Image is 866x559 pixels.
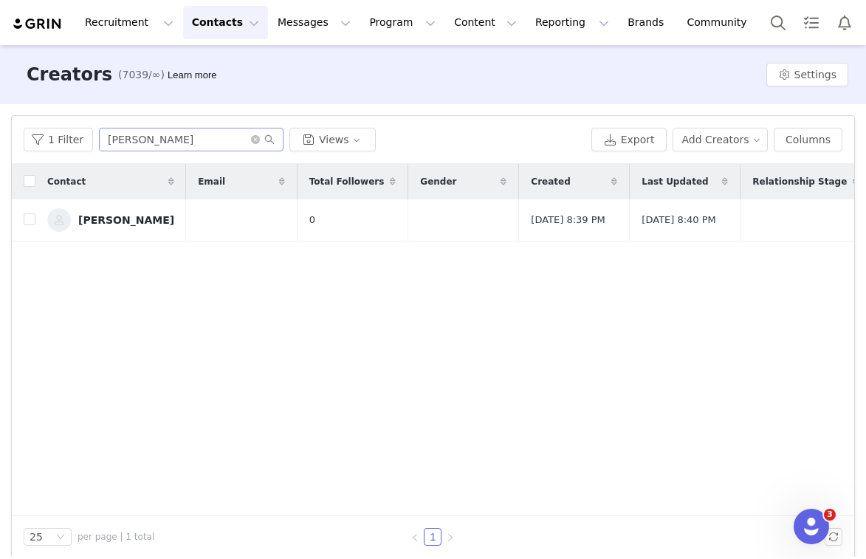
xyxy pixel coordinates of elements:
button: Recruitment [76,6,182,39]
img: grin logo [12,17,63,31]
button: Search [762,6,794,39]
button: Export [591,128,667,151]
div: 25 [30,529,43,545]
button: Settings [766,63,848,86]
a: Brands [619,6,677,39]
i: icon: close-circle [251,135,260,144]
i: icon: search [264,134,275,145]
span: Contact [47,175,86,188]
button: 1 Filter [24,128,93,151]
li: Previous Page [406,528,424,546]
li: 1 [424,528,441,546]
i: icon: down [56,532,65,543]
span: Last Updated [642,175,708,188]
button: Reporting [526,6,618,39]
h3: Creators [27,61,112,88]
button: Messages [269,6,360,39]
span: 0 [309,213,315,227]
span: (7039/∞) [118,67,165,83]
input: Search... [99,128,283,151]
a: Community [678,6,763,39]
button: Add Creators [673,128,769,151]
button: Notifications [828,6,861,39]
button: Views [289,128,376,151]
span: 3 [824,509,836,521]
li: Next Page [441,528,459,546]
iframe: Intercom live chat [794,509,829,544]
span: [DATE] 8:39 PM [531,213,605,227]
i: icon: right [446,533,455,542]
span: Relationship Stage [752,175,847,188]
img: 24a836d6-ad27-4905-98b6-9a70d25e6b7b--s.jpg [47,208,71,232]
span: [DATE] 8:40 PM [642,213,715,227]
span: Total Followers [309,175,385,188]
span: Email [198,175,225,188]
button: Contacts [183,6,268,39]
button: Content [445,6,526,39]
span: per page | 1 total [78,530,154,543]
div: Tooltip anchor [165,68,219,83]
i: icon: left [410,533,419,542]
button: Columns [774,128,842,151]
div: [PERSON_NAME] [78,214,174,226]
a: 1 [425,529,441,545]
a: Tasks [795,6,828,39]
span: Gender [420,175,456,188]
a: [PERSON_NAME] [47,208,174,232]
span: Created [531,175,570,188]
button: Program [360,6,444,39]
